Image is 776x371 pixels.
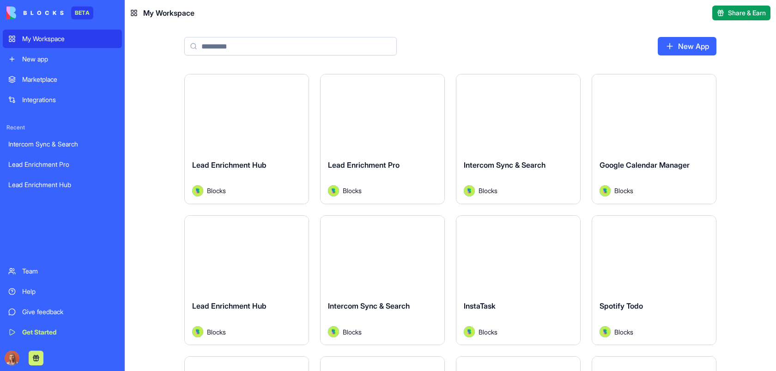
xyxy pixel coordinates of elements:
[3,323,122,341] a: Get Started
[592,215,716,346] a: Spotify TodoAvatarBlocks
[464,326,475,337] img: Avatar
[328,185,339,196] img: Avatar
[22,55,116,64] div: New app
[207,186,226,195] span: Blocks
[328,326,339,337] img: Avatar
[184,215,309,346] a: Lead Enrichment HubAvatarBlocks
[192,160,267,170] span: Lead Enrichment Hub
[3,70,122,89] a: Marketplace
[192,185,203,196] img: Avatar
[6,6,64,19] img: logo
[22,95,116,104] div: Integrations
[207,327,226,337] span: Blocks
[712,6,770,20] button: Share & Earn
[143,7,194,18] span: My Workspace
[328,160,400,170] span: Lead Enrichment Pro
[3,30,122,48] a: My Workspace
[320,74,445,204] a: Lead Enrichment ProAvatarBlocks
[3,50,122,68] a: New app
[8,140,116,149] div: Intercom Sync & Search
[3,91,122,109] a: Integrations
[22,328,116,337] div: Get Started
[600,326,611,337] img: Avatar
[3,155,122,174] a: Lead Enrichment Pro
[600,301,643,310] span: Spotify Todo
[22,307,116,316] div: Give feedback
[328,301,410,310] span: Intercom Sync & Search
[184,74,309,204] a: Lead Enrichment HubAvatarBlocks
[5,351,19,365] img: Marina_gj5dtt.jpg
[614,186,633,195] span: Blocks
[464,160,546,170] span: Intercom Sync & Search
[8,160,116,169] div: Lead Enrichment Pro
[3,303,122,321] a: Give feedback
[343,186,362,195] span: Blocks
[479,186,497,195] span: Blocks
[614,327,633,337] span: Blocks
[8,180,116,189] div: Lead Enrichment Hub
[658,37,716,55] a: New App
[456,215,581,346] a: InstaTaskAvatarBlocks
[71,6,93,19] div: BETA
[192,326,203,337] img: Avatar
[600,185,611,196] img: Avatar
[343,327,362,337] span: Blocks
[22,34,116,43] div: My Workspace
[3,124,122,131] span: Recent
[3,262,122,280] a: Team
[3,135,122,153] a: Intercom Sync & Search
[22,287,116,296] div: Help
[728,8,766,18] span: Share & Earn
[320,215,445,346] a: Intercom Sync & SearchAvatarBlocks
[600,160,690,170] span: Google Calendar Manager
[479,327,497,337] span: Blocks
[22,75,116,84] div: Marketplace
[592,74,716,204] a: Google Calendar ManagerAvatarBlocks
[22,267,116,276] div: Team
[6,6,93,19] a: BETA
[456,74,581,204] a: Intercom Sync & SearchAvatarBlocks
[464,185,475,196] img: Avatar
[192,301,267,310] span: Lead Enrichment Hub
[3,282,122,301] a: Help
[464,301,496,310] span: InstaTask
[3,176,122,194] a: Lead Enrichment Hub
